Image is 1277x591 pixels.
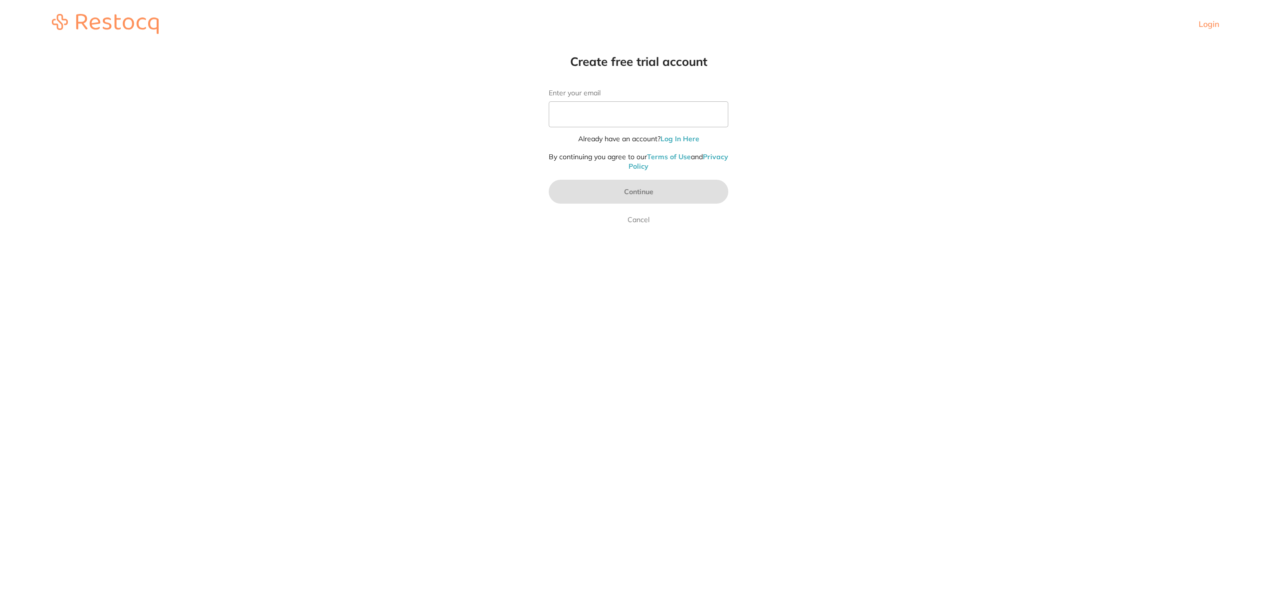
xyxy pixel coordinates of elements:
a: Privacy Policy [629,152,728,171]
a: Terms of Use [647,152,691,161]
a: Login [1199,19,1219,29]
p: Already have an account? [549,134,728,144]
img: restocq_logo.svg [52,14,159,34]
p: By continuing you agree to our and [549,152,728,172]
h1: Create free trial account [529,54,748,69]
label: Enter your email [549,89,728,97]
button: Continue [549,180,728,204]
a: Cancel [626,214,651,226]
a: Log In Here [660,134,699,143]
